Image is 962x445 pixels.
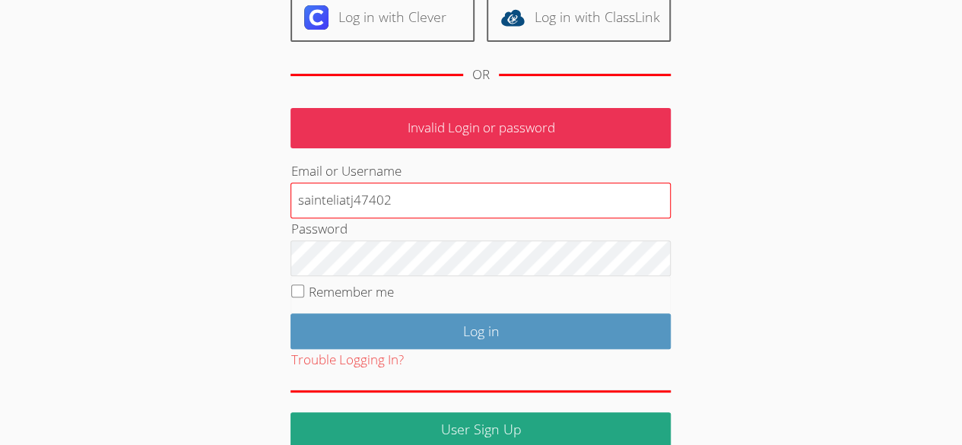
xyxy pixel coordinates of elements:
p: Invalid Login or password [291,108,671,148]
label: Email or Username [291,162,401,180]
label: Remember me [309,283,394,300]
img: classlink-logo-d6bb404cc1216ec64c9a2012d9dc4662098be43eaf13dc465df04b49fa7ab582.svg [500,5,525,30]
img: clever-logo-6eab21bc6e7a338710f1a6ff85c0baf02591cd810cc4098c63d3a4b26e2feb20.svg [304,5,329,30]
input: Log in [291,313,671,349]
label: Password [291,220,347,237]
div: OR [472,64,490,86]
button: Trouble Logging In? [291,349,403,371]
